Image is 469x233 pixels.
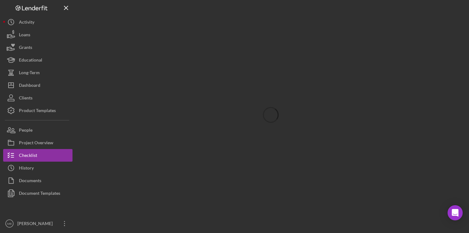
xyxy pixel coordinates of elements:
div: Loans [19,28,30,43]
div: Long-Term [19,66,40,81]
div: Checklist [19,149,37,163]
div: History [19,162,34,176]
div: Project Overview [19,136,53,151]
text: MB [7,222,12,225]
button: People [3,124,72,136]
button: History [3,162,72,174]
div: Educational [19,54,42,68]
button: Product Templates [3,104,72,117]
div: Dashboard [19,79,40,93]
button: MB[PERSON_NAME] [3,217,72,230]
button: Grants [3,41,72,54]
button: Checklist [3,149,72,162]
div: Clients [19,92,32,106]
div: [PERSON_NAME] [16,217,57,231]
button: Document Templates [3,187,72,200]
button: Loans [3,28,72,41]
button: Activity [3,16,72,28]
button: Educational [3,54,72,66]
div: Document Templates [19,187,60,201]
div: People [19,124,32,138]
button: Clients [3,92,72,104]
div: Documents [19,174,41,188]
button: Long-Term [3,66,72,79]
div: Grants [19,41,32,55]
button: Project Overview [3,136,72,149]
div: Activity [19,16,34,30]
button: Documents [3,174,72,187]
div: Open Intercom Messenger [448,205,463,220]
button: Dashboard [3,79,72,92]
div: Product Templates [19,104,56,118]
